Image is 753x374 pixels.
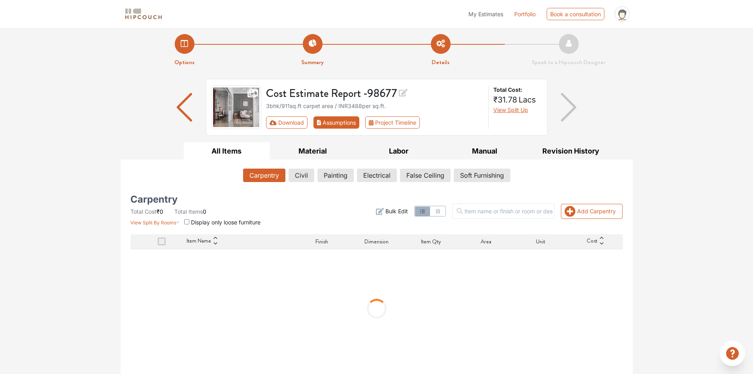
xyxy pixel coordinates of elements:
span: ₹0 [157,208,163,215]
h3: Cost Estimate Report - 98677 [266,85,483,100]
img: logo-horizontal.svg [124,7,163,21]
button: Assumptions [313,116,360,129]
img: arrow left [177,93,192,122]
li: 0 [174,207,206,216]
strong: Details [432,58,449,66]
div: 3bhk / 911 sq.ft carpet area / INR 3488 per sq.ft. [266,102,483,110]
button: View Split Up [493,106,528,114]
span: Item Qty [421,237,441,246]
span: My Estimates [468,11,503,17]
span: Total Items [174,208,203,215]
button: Material [270,142,356,160]
span: ₹31.78 [493,95,517,104]
span: Unit [536,237,545,246]
span: View Split By Rooms [130,220,176,226]
span: Item Name [187,237,211,246]
span: Finish [315,237,328,246]
button: Labor [356,142,442,160]
span: Cost [587,237,597,246]
div: Toolbar with button groups [266,116,483,129]
button: Soft Furnishing [454,169,510,182]
button: View Split By Rooms [130,216,180,226]
button: Add Carpentry [561,204,623,219]
span: View Split Up [493,106,528,113]
button: Electrical [357,169,397,182]
strong: Summary [301,58,324,66]
strong: Options [174,58,194,66]
span: Area [481,237,491,246]
span: Display only loose furniture [191,219,260,226]
button: Carpentry [243,169,285,182]
button: Manual [442,142,528,160]
button: Project Timeline [365,116,420,129]
h5: Carpentry [130,196,177,203]
button: Revision History [528,142,614,160]
input: Item name or finish or room or description [452,203,555,219]
button: Painting [317,169,354,182]
strong: Total Cost: [493,85,541,94]
span: Bulk Edit [385,207,408,215]
button: Download [266,116,308,129]
span: Total Cost [130,208,157,215]
span: Lacs [519,95,536,104]
a: Portfolio [514,10,536,18]
button: Civil [289,169,314,182]
button: All Items [184,142,270,160]
div: First group [266,116,426,129]
img: gallery [211,85,262,129]
span: logo-horizontal.svg [124,5,163,23]
img: arrow right [561,93,576,122]
div: Book a consultation [547,8,604,20]
button: Bulk Edit [376,207,408,215]
strong: Speak to a Hipcouch Designer [532,58,606,66]
button: False Ceiling [400,169,451,182]
span: Dimension [364,237,389,246]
